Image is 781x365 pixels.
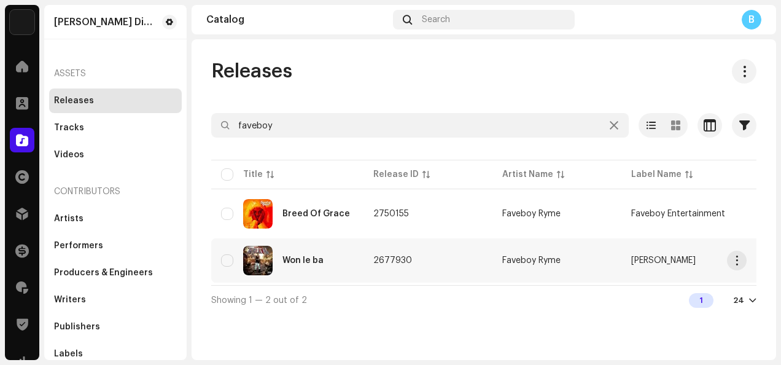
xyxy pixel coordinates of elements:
[54,96,94,106] div: Releases
[502,256,561,265] div: Faveboy Ryme
[502,210,612,218] span: Faveboy Ryme
[54,150,84,160] div: Videos
[206,15,388,25] div: Catalog
[10,10,34,34] img: 786a15c8-434e-4ceb-bd88-990a331f4c12
[282,256,324,265] div: Won le ba
[211,59,292,84] span: Releases
[502,256,612,265] span: Faveboy Ryme
[243,168,263,181] div: Title
[502,210,561,218] div: Faveboy Ryme
[282,210,350,218] div: Breed Of Grace
[373,256,412,265] span: 2677930
[54,241,103,251] div: Performers
[689,293,713,308] div: 1
[54,322,100,332] div: Publishers
[373,210,409,218] span: 2750155
[49,261,182,285] re-m-nav-item: Producers & Engineers
[54,17,157,27] div: Rhythm X Distro
[422,15,450,25] span: Search
[49,206,182,231] re-m-nav-item: Artists
[631,168,682,181] div: Label Name
[742,10,761,29] div: B
[54,349,83,359] div: Labels
[49,234,182,258] re-m-nav-item: Performers
[502,168,553,181] div: Artist Name
[49,177,182,206] re-a-nav-header: Contributors
[631,256,696,265] span: RHYTHM X
[49,288,182,312] re-m-nav-item: Writers
[631,210,725,218] span: Faveboy Entertainment
[49,88,182,113] re-m-nav-item: Releases
[54,214,84,224] div: Artists
[54,123,84,133] div: Tracks
[49,59,182,88] re-a-nav-header: Assets
[49,116,182,140] re-m-nav-item: Tracks
[54,268,153,278] div: Producers & Engineers
[49,315,182,339] re-m-nav-item: Publishers
[211,113,629,138] input: Search
[733,296,744,305] div: 24
[243,246,273,275] img: 655b73b4-6fdd-4f31-919e-ceb617403b82
[211,296,307,305] span: Showing 1 — 2 out of 2
[49,143,182,167] re-m-nav-item: Videos
[54,295,86,305] div: Writers
[243,199,273,229] img: 8ecdd5cc-5d89-4309-9c5a-ce01bc77f1b8
[373,168,419,181] div: Release ID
